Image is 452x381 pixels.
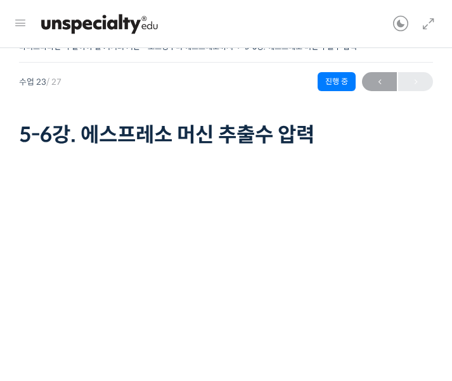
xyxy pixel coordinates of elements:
[362,72,397,91] a: ←이전
[318,72,356,91] div: 진행 중
[46,77,61,87] span: / 27
[19,123,433,147] h1: 5-6강. 에스프레소 머신 추출수 압력
[19,78,61,86] span: 수업 23
[362,73,397,91] span: ←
